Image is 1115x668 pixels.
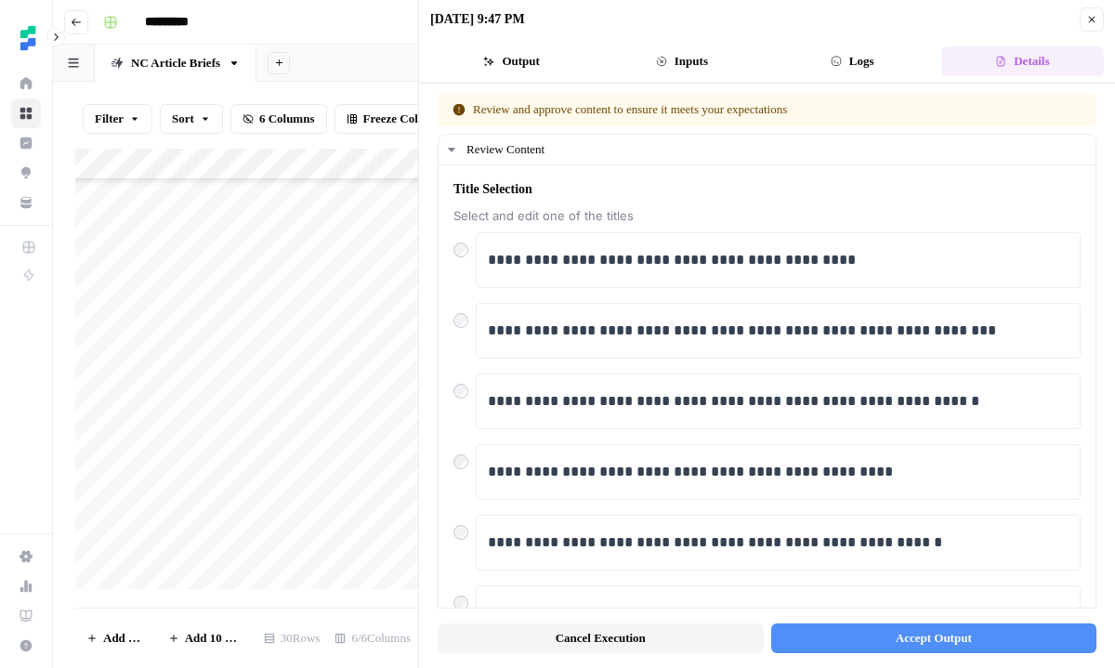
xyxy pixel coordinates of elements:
a: Your Data [11,188,41,217]
button: Help + Support [11,631,41,661]
span: Freeze Columns [363,110,447,128]
button: Sort [160,104,223,134]
button: Inputs [600,46,763,76]
a: Home [11,69,41,98]
div: Review Content [466,140,1084,159]
button: Review Content [439,135,1095,164]
button: Filter [83,104,152,134]
button: Freeze Columns [334,104,459,134]
img: Ten Speed Logo [11,21,45,55]
span: Select and edit one of the titles [453,206,1081,225]
span: Sort [172,110,194,128]
div: NC Article Briefs [131,54,220,72]
a: NC Article Briefs [95,45,256,82]
a: Insights [11,128,41,158]
div: [DATE] 9:47 PM [430,10,525,29]
div: 6/6 Columns [327,623,418,653]
button: Workspace: Ten Speed [11,15,41,61]
div: Review and approve content to ensure it meets your expectations [453,100,935,119]
button: Details [941,46,1104,76]
span: 6 Columns [259,110,315,128]
a: Learning Hub [11,601,41,631]
span: Filter [95,110,124,128]
button: Cancel Execution [438,623,764,653]
button: 6 Columns [230,104,327,134]
span: Add 10 Rows [185,629,245,648]
a: Browse [11,98,41,128]
span: Cancel Execution [556,629,646,648]
span: Accept Output [896,629,972,648]
button: Add Row [75,623,157,653]
div: 30 Rows [256,623,328,653]
a: Usage [11,571,41,601]
button: Add 10 Rows [157,623,256,653]
a: Settings [11,542,41,571]
button: Logs [771,46,934,76]
button: Output [430,46,593,76]
button: Accept Output [771,623,1097,653]
span: Title Selection [453,180,1081,199]
span: Add Row [103,629,146,648]
a: Opportunities [11,158,41,188]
